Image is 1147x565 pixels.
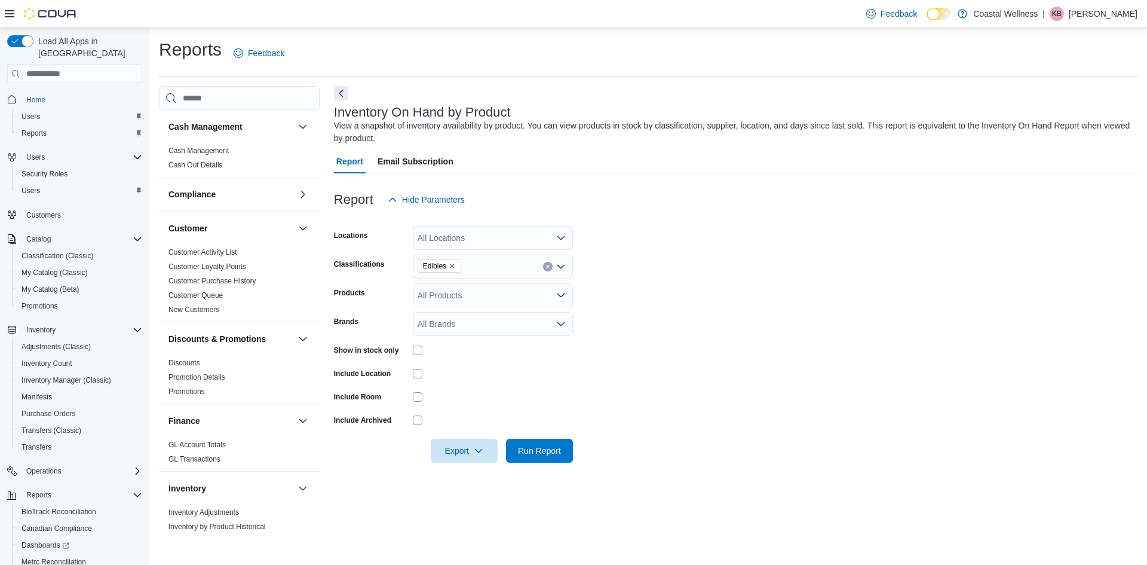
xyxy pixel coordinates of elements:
[17,109,45,124] a: Users
[336,149,363,173] span: Report
[556,291,566,300] button: Open list of options
[2,322,147,338] button: Inventory
[22,392,52,402] span: Manifests
[506,439,573,463] button: Run Report
[22,375,111,385] span: Inventory Manager (Classic)
[334,416,391,425] label: Include Archived
[17,521,97,536] a: Canadian Compliance
[17,282,142,297] span: My Catalog (Beta)
[159,438,320,471] div: Finance
[168,161,223,169] a: Cash Out Details
[22,426,81,435] span: Transfers (Classic)
[22,91,142,106] span: Home
[12,439,147,456] button: Transfers
[22,464,66,478] button: Operations
[168,373,225,381] a: Promotion Details
[22,342,91,352] span: Adjustments (Classic)
[334,86,348,100] button: Next
[17,356,77,371] a: Inventory Count
[168,188,293,200] button: Compliance
[12,355,147,372] button: Inventory Count
[17,126,51,141] a: Reports
[168,121,293,133] button: Cash Management
[334,259,385,269] label: Classifications
[334,193,373,207] h3: Report
[12,537,147,554] a: Dashboards
[17,340,142,354] span: Adjustments (Classic)
[12,520,147,537] button: Canadian Compliance
[12,389,147,405] button: Manifests
[402,194,465,206] span: Hide Parameters
[334,105,511,120] h3: Inventory On Hand by Product
[168,248,237,257] span: Customer Activity List
[17,109,142,124] span: Users
[168,372,225,382] span: Promotion Details
[22,488,56,502] button: Reports
[22,323,60,337] button: Inventory
[22,323,142,337] span: Inventory
[168,482,206,494] h3: Inventory
[543,262,553,271] button: Clear input
[17,538,74,552] a: Dashboards
[22,112,40,121] span: Users
[168,440,226,450] span: GL Account Totals
[168,455,220,463] a: GL Transactions
[12,372,147,389] button: Inventory Manager (Classic)
[22,93,50,107] a: Home
[168,276,256,286] span: Customer Purchase History
[22,464,142,478] span: Operations
[12,298,147,314] button: Promotions
[229,41,289,65] a: Feedback
[12,338,147,355] button: Adjustments (Classic)
[17,299,63,313] a: Promotions
[168,387,205,396] a: Promotions
[168,291,223,300] a: Customer Queue
[168,160,223,170] span: Cash Out Details
[296,414,310,428] button: Finance
[334,346,399,355] label: Show in stock only
[17,390,142,404] span: Manifests
[22,150,142,164] span: Users
[168,523,266,531] a: Inventory by Product Historical
[168,454,220,464] span: GL Transactions
[17,505,142,519] span: BioTrack Reconciliation
[2,149,147,166] button: Users
[17,440,142,454] span: Transfers
[26,325,56,335] span: Inventory
[22,129,47,138] span: Reports
[248,47,284,59] span: Feedback
[26,95,45,105] span: Home
[17,356,142,371] span: Inventory Count
[168,222,293,234] button: Customer
[927,20,927,21] span: Dark Mode
[17,249,99,263] a: Classification (Classic)
[24,8,78,20] img: Cova
[159,356,320,404] div: Discounts & Promotions
[168,415,293,427] button: Finance
[418,259,461,273] span: Edibles
[12,166,147,182] button: Security Roles
[168,121,243,133] h3: Cash Management
[296,221,310,236] button: Customer
[168,222,207,234] h3: Customer
[296,187,310,201] button: Compliance
[22,232,142,246] span: Catalog
[168,277,256,285] a: Customer Purchase History
[168,305,219,314] span: New Customers
[2,487,147,503] button: Reports
[12,108,147,125] button: Users
[17,299,142,313] span: Promotions
[26,234,51,244] span: Catalog
[168,333,266,345] h3: Discounts & Promotions
[17,538,142,552] span: Dashboards
[17,282,84,297] a: My Catalog (Beta)
[22,488,142,502] span: Reports
[168,146,229,155] a: Cash Management
[2,463,147,480] button: Operations
[17,340,96,354] a: Adjustments (Classic)
[168,508,239,517] a: Inventory Adjustments
[17,167,72,181] a: Security Roles
[12,503,147,520] button: BioTrack Reconciliation
[17,440,56,454] a: Transfers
